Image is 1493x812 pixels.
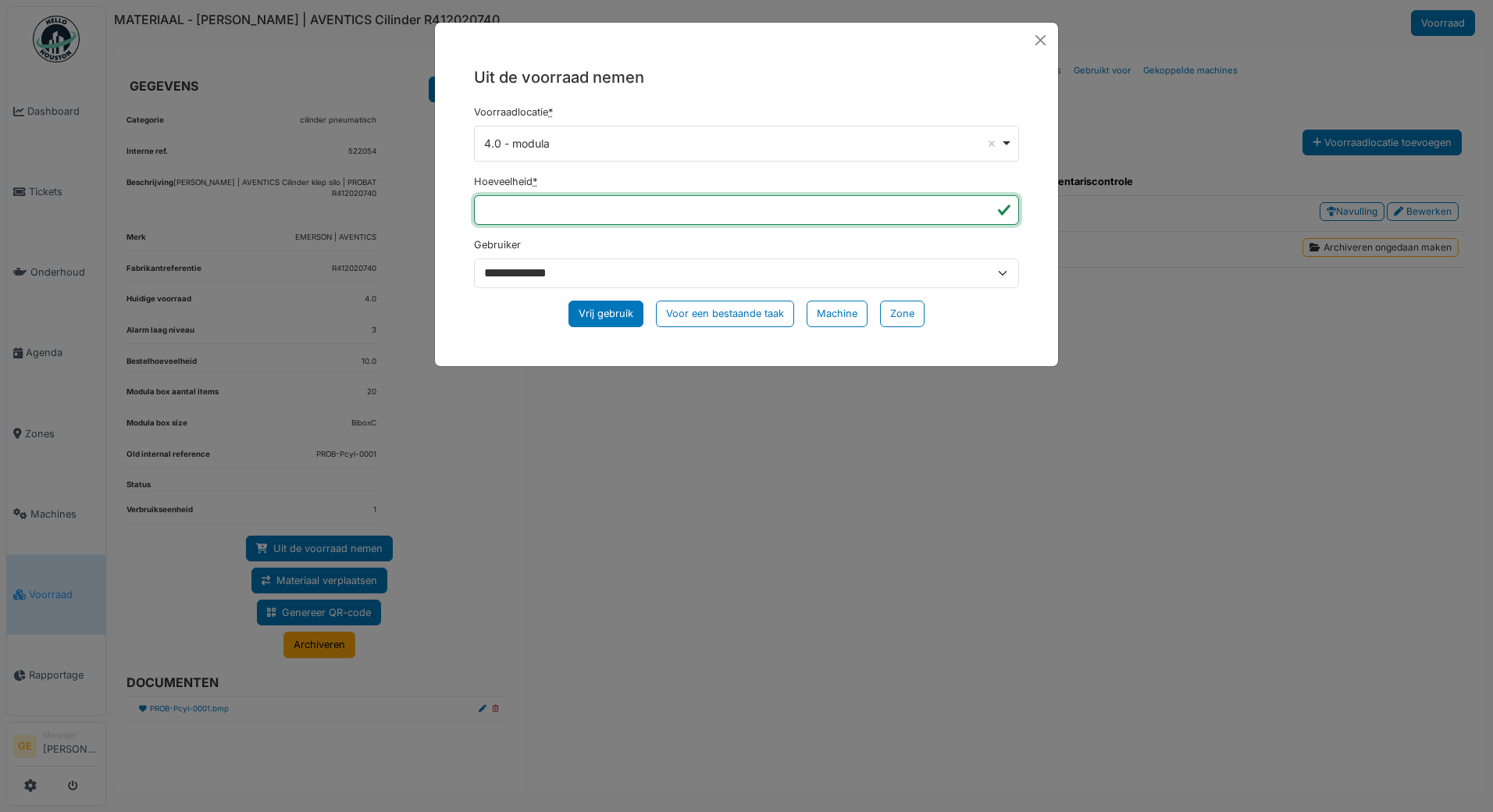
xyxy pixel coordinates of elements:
[548,106,553,118] abbr: Verplicht
[880,301,925,326] div: Zone
[807,301,868,326] div: Machine
[474,66,1019,89] h5: Uit de voorraad nemen
[656,301,794,326] div: Voor een bestaande taak
[568,301,643,326] div: Vrij gebruik
[474,105,553,119] label: Voorraadlocatie
[484,135,1000,151] div: 4.0 - modula
[474,174,537,189] label: Hoeveelheid
[533,176,537,187] abbr: Verplicht
[984,136,999,151] button: Remove item: '120239'
[474,237,521,252] label: Gebruiker
[1029,29,1052,52] button: Close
